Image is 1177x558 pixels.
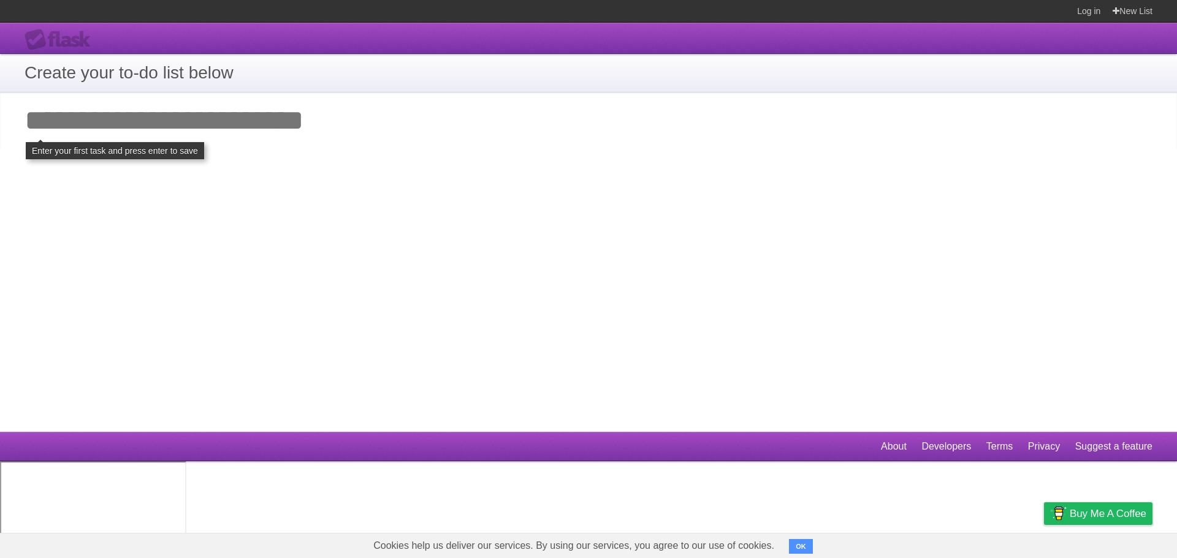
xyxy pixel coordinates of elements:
[1070,503,1146,524] span: Buy me a coffee
[881,435,907,458] a: About
[986,435,1013,458] a: Terms
[25,60,1152,86] h1: Create your to-do list below
[1050,503,1067,524] img: Buy me a coffee
[1044,502,1152,525] a: Buy me a coffee
[25,29,98,51] div: Flask
[921,435,971,458] a: Developers
[1075,435,1152,458] a: Suggest a feature
[361,533,787,558] span: Cookies help us deliver our services. By using our services, you agree to our use of cookies.
[1028,435,1060,458] a: Privacy
[789,539,813,554] button: OK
